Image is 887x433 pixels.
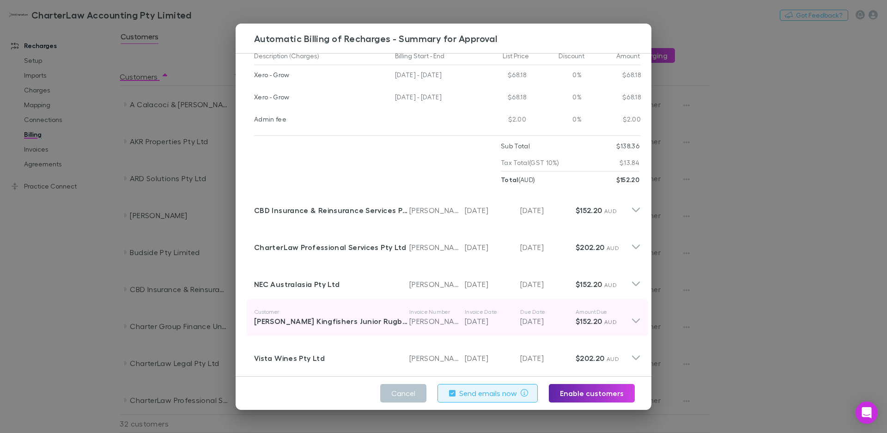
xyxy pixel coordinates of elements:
[607,355,619,362] span: AUD
[465,279,520,290] p: [DATE]
[501,176,518,183] strong: Total
[254,353,409,364] div: Vista Wines Pty Ltd
[409,279,465,290] p: [PERSON_NAME]-0018
[254,87,388,107] div: Xero - Grow
[254,110,388,129] div: Admin fee
[474,65,530,87] div: $68.18
[607,244,619,251] span: AUD
[576,317,602,326] strong: $152.20
[254,242,409,253] div: CharterLaw Professional Services Pty Ltd
[391,65,474,87] div: [DATE] - [DATE]
[530,110,585,132] div: 0%
[585,110,641,132] div: $2.00
[247,299,648,336] div: Customer[PERSON_NAME] Kingfishers Junior Rugby League Football ClubInvoice Number[PERSON_NAME]-00...
[520,242,576,253] p: [DATE]
[530,65,585,87] div: 0%
[380,384,426,403] button: Cancel
[465,242,520,253] p: [DATE]
[459,388,517,399] label: Send emails now
[465,205,520,216] p: [DATE]
[549,384,635,403] button: Enable customers
[620,154,639,171] p: $13.84
[254,205,409,216] div: CBD Insurance & Reinsurance Services Pty Ltd
[465,308,520,316] p: Invoice Date
[254,279,409,290] div: NEC Australasia Pty Ltd
[409,316,465,327] p: [PERSON_NAME]-0007
[409,308,465,316] p: Invoice Number
[604,281,617,288] span: AUD
[474,87,530,110] div: $68.18
[409,242,465,253] p: [PERSON_NAME]-0006
[856,402,878,424] div: Open Intercom Messenger
[604,318,617,325] span: AUD
[254,308,409,316] p: Customer
[604,207,617,214] span: AUD
[585,65,641,87] div: $68.18
[391,87,474,110] div: [DATE] - [DATE]
[474,110,530,132] div: $2.00
[501,171,535,188] p: ( AUD )
[616,138,639,154] p: $138.36
[520,316,576,327] p: [DATE]
[409,205,465,216] p: [PERSON_NAME]-0004
[409,353,465,364] p: [PERSON_NAME]-0010
[501,154,559,171] p: Tax Total (GST 10%)
[247,225,648,262] div: CharterLaw Professional Services Pty Ltd[PERSON_NAME]-0006[DATE][DATE]$202.20 AUD
[530,87,585,110] div: 0%
[247,188,648,225] div: CBD Insurance & Reinsurance Services Pty Ltd[PERSON_NAME]-0004[DATE][DATE]$152.20 AUD
[520,279,576,290] p: [DATE]
[576,243,605,252] strong: $202.20
[437,384,538,403] button: Send emails now
[465,316,520,327] p: [DATE]
[254,316,409,327] div: [PERSON_NAME] Kingfishers Junior Rugby League Football Club
[520,205,576,216] p: [DATE]
[576,206,602,215] strong: $152.20
[576,308,631,316] p: Amount Due
[585,87,641,110] div: $68.18
[250,33,651,44] h3: Automatic Billing of Recharges - Summary for Approval
[254,65,388,85] div: Xero - Grow
[576,354,605,363] strong: $202.20
[465,353,520,364] p: [DATE]
[247,262,648,299] div: NEC Australasia Pty Ltd[PERSON_NAME]-0018[DATE][DATE]$152.20 AUD
[520,353,576,364] p: [DATE]
[247,336,648,373] div: Vista Wines Pty Ltd[PERSON_NAME]-0010[DATE][DATE]$202.20 AUD
[576,280,602,289] strong: $152.20
[520,308,576,316] p: Due Date
[616,176,639,183] strong: $152.20
[501,138,530,154] p: Sub Total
